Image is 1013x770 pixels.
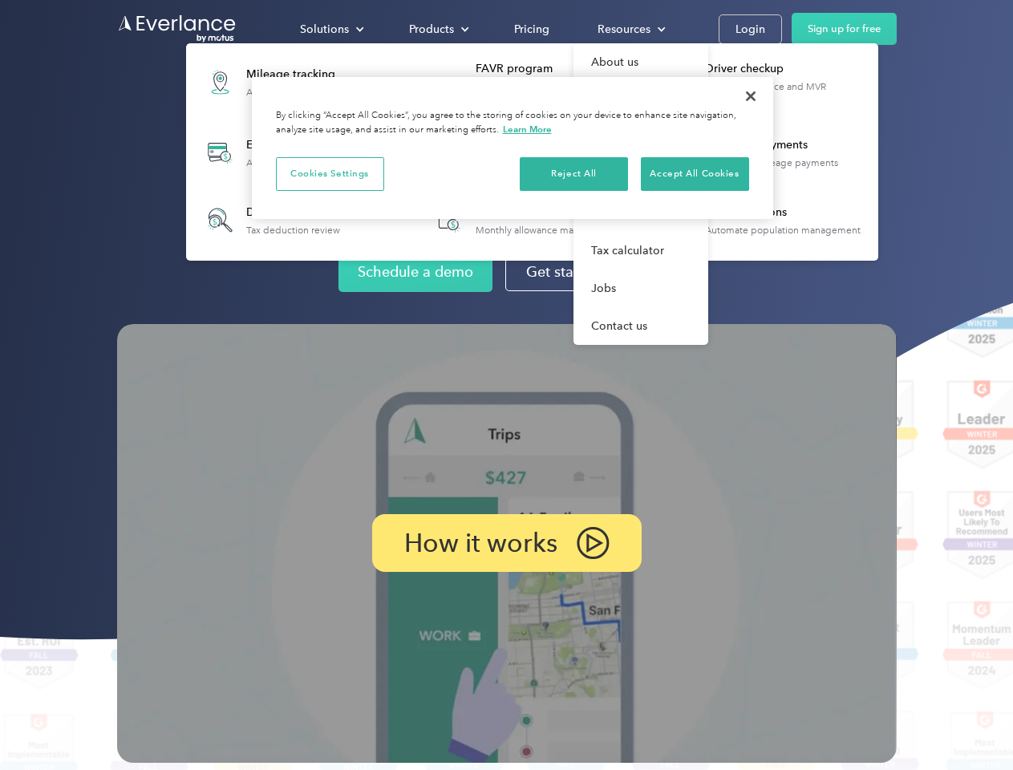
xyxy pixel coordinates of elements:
[276,157,384,191] button: Cookies Settings
[653,53,870,111] a: Driver checkupLicense, insurance and MVR verification
[573,43,708,81] a: About us
[252,77,773,219] div: Privacy
[476,61,640,77] div: FAVR program
[252,77,773,219] div: Cookie banner
[186,43,878,261] nav: Products
[423,53,641,111] a: FAVR programFixed & Variable Rate reimbursement design & management
[246,137,362,153] div: Expense tracking
[581,15,679,43] div: Resources
[246,225,340,236] div: Tax deduction review
[276,109,749,137] div: By clicking “Accept All Cookies”, you agree to the storing of cookies on your device to enhance s...
[284,15,377,43] div: Solutions
[733,79,768,114] button: Close
[598,19,650,39] div: Resources
[503,124,552,135] a: More information about your privacy, opens in a new tab
[573,269,708,307] a: Jobs
[194,124,370,182] a: Expense trackingAutomatic transaction logs
[641,157,749,191] button: Accept All Cookies
[404,533,557,553] p: How it works
[246,157,362,168] div: Automatic transaction logs
[246,87,350,98] div: Automatic mileage logs
[338,252,492,292] a: Schedule a demo
[194,53,359,111] a: Mileage trackingAutomatic mileage logs
[118,95,199,129] input: Submit
[498,15,565,43] a: Pricing
[653,194,869,246] a: HR IntegrationsAutomate population management
[792,13,897,45] a: Sign up for free
[194,194,348,246] a: Deduction finderTax deduction review
[573,232,708,269] a: Tax calculator
[705,81,869,103] div: License, insurance and MVR verification
[705,205,861,221] div: HR Integrations
[476,225,619,236] div: Monthly allowance management
[719,14,782,44] a: Login
[117,14,237,44] a: Go to homepage
[573,43,708,345] nav: Resources
[423,194,627,246] a: Accountable planMonthly allowance management
[705,225,861,236] div: Automate population management
[735,19,765,39] div: Login
[705,61,869,77] div: Driver checkup
[573,307,708,345] a: Contact us
[514,19,549,39] div: Pricing
[505,253,675,291] a: Get started for free
[409,19,454,39] div: Products
[520,157,628,191] button: Reject All
[300,19,349,39] div: Solutions
[393,15,482,43] div: Products
[246,205,340,221] div: Deduction finder
[246,67,350,83] div: Mileage tracking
